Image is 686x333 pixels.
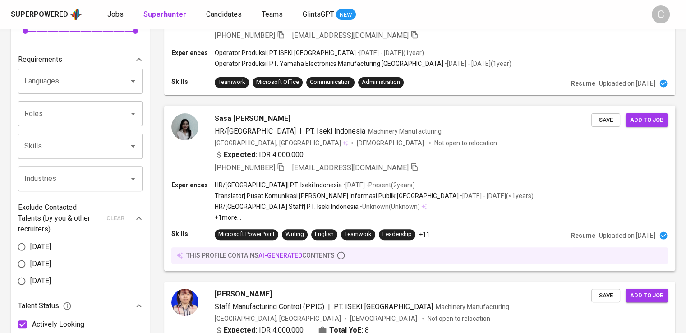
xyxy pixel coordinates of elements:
[70,8,82,21] img: app logo
[218,78,245,87] div: Teamwork
[630,115,663,125] span: Add to job
[127,107,139,120] button: Open
[215,289,272,300] span: [PERSON_NAME]
[342,180,415,190] p: • [DATE] - Present ( 2 years )
[186,251,335,260] p: this profile contains contents
[256,78,299,87] div: Microsoft Office
[18,202,101,235] p: Exclude Contacted Talents (by you & other recruiters)
[215,191,459,200] p: Translator | Pusat Komunikasi [PERSON_NAME] Informasi Publik [GEOGRAPHIC_DATA]
[599,79,655,88] p: Uploaded on [DATE]
[591,113,620,127] button: Save
[32,319,84,330] span: Actively Looking
[262,10,283,18] span: Teams
[299,126,302,137] span: |
[171,77,215,86] p: Skills
[215,113,290,124] span: Sasa [PERSON_NAME]
[382,230,412,239] div: Leadership
[11,8,82,21] a: Superpoweredapp logo
[591,289,620,303] button: Save
[18,202,143,235] div: Exclude Contacted Talents (by you & other recruiters)clear
[368,128,442,135] span: Machinery Manufacturing
[626,113,668,127] button: Add to job
[350,314,419,323] span: [DEMOGRAPHIC_DATA]
[362,78,400,87] div: Administration
[107,10,124,18] span: Jobs
[285,230,304,239] div: Writing
[127,75,139,88] button: Open
[626,289,668,303] button: Add to job
[30,276,51,287] span: [DATE]
[596,291,616,301] span: Save
[310,78,351,87] div: Communication
[419,230,430,239] p: +11
[292,31,409,40] span: [EMAIL_ADDRESS][DOMAIN_NAME]
[359,202,420,211] p: • Unknown ( Unknown )
[303,10,334,18] span: GlintsGPT
[18,301,72,311] span: Talent Status
[443,59,511,68] p: • [DATE] - [DATE] ( 1 year )
[356,48,424,57] p: • [DATE] - [DATE] ( 1 year )
[336,10,356,19] span: NEW
[30,259,51,269] span: [DATE]
[18,51,143,69] div: Requirements
[303,9,356,20] a: GlintsGPT NEW
[171,229,215,238] p: Skills
[215,180,342,190] p: HR/[GEOGRAPHIC_DATA] | PT. Iseki Indonesia
[292,163,409,172] span: [EMAIL_ADDRESS][DOMAIN_NAME]
[171,180,215,190] p: Experiences
[215,48,356,57] p: Operator Produksi | PT ISEKI [GEOGRAPHIC_DATA]
[334,302,433,311] span: PT. ISEKI [GEOGRAPHIC_DATA]
[215,149,304,160] div: IDR 4.000.000
[215,139,348,148] div: [GEOGRAPHIC_DATA], [GEOGRAPHIC_DATA]
[143,9,188,20] a: Superhunter
[215,31,275,40] span: [PHONE_NUMBER]
[258,252,302,259] span: AI-generated
[171,289,198,316] img: 2b232d52612ed5280d75364681fabbcf.jpg
[596,115,616,125] span: Save
[215,202,359,211] p: HR/[GEOGRAPHIC_DATA] Staff | PT. Iseki Indonesia
[171,48,215,57] p: Experiences
[127,140,139,153] button: Open
[571,79,595,88] p: Resume
[215,127,296,135] span: HR/[GEOGRAPHIC_DATA]
[428,314,490,323] p: Not open to relocation
[315,230,334,239] div: English
[652,5,670,23] div: C
[164,106,675,271] a: Sasa [PERSON_NAME]HR/[GEOGRAPHIC_DATA]|PT. Iseki IndonesiaMachinery Manufacturing[GEOGRAPHIC_DATA...
[436,303,509,310] span: Machinery Manufacturing
[305,127,365,135] span: PT. Iseki Indonesia
[459,191,534,200] p: • [DATE] - [DATE] ( <1 years )
[328,301,330,312] span: |
[215,59,443,68] p: Operator Produksi | PT. Yamaha Electronics Manufacturing [GEOGRAPHIC_DATA]
[18,297,143,315] div: Talent Status
[127,172,139,185] button: Open
[345,230,372,239] div: Teamwork
[171,113,198,140] img: 1dc8a8ac793ac9d1cee26f59f2595422.jpg
[143,10,186,18] b: Superhunter
[215,314,341,323] div: [GEOGRAPHIC_DATA], [GEOGRAPHIC_DATA]
[206,9,244,20] a: Candidates
[434,139,497,148] p: Not open to relocation
[571,231,595,240] p: Resume
[30,241,51,252] span: [DATE]
[262,9,285,20] a: Teams
[215,213,534,222] p: +1 more ...
[215,163,275,172] span: [PHONE_NUMBER]
[107,9,125,20] a: Jobs
[218,230,275,239] div: Microsoft PowerPoint
[599,231,655,240] p: Uploaded on [DATE]
[630,291,663,301] span: Add to job
[11,9,68,20] div: Superpowered
[224,149,257,160] b: Expected:
[18,54,62,65] p: Requirements
[215,302,324,311] span: Staff Manufacturing Control (PPIC)
[206,10,242,18] span: Candidates
[357,139,425,148] span: [DEMOGRAPHIC_DATA]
